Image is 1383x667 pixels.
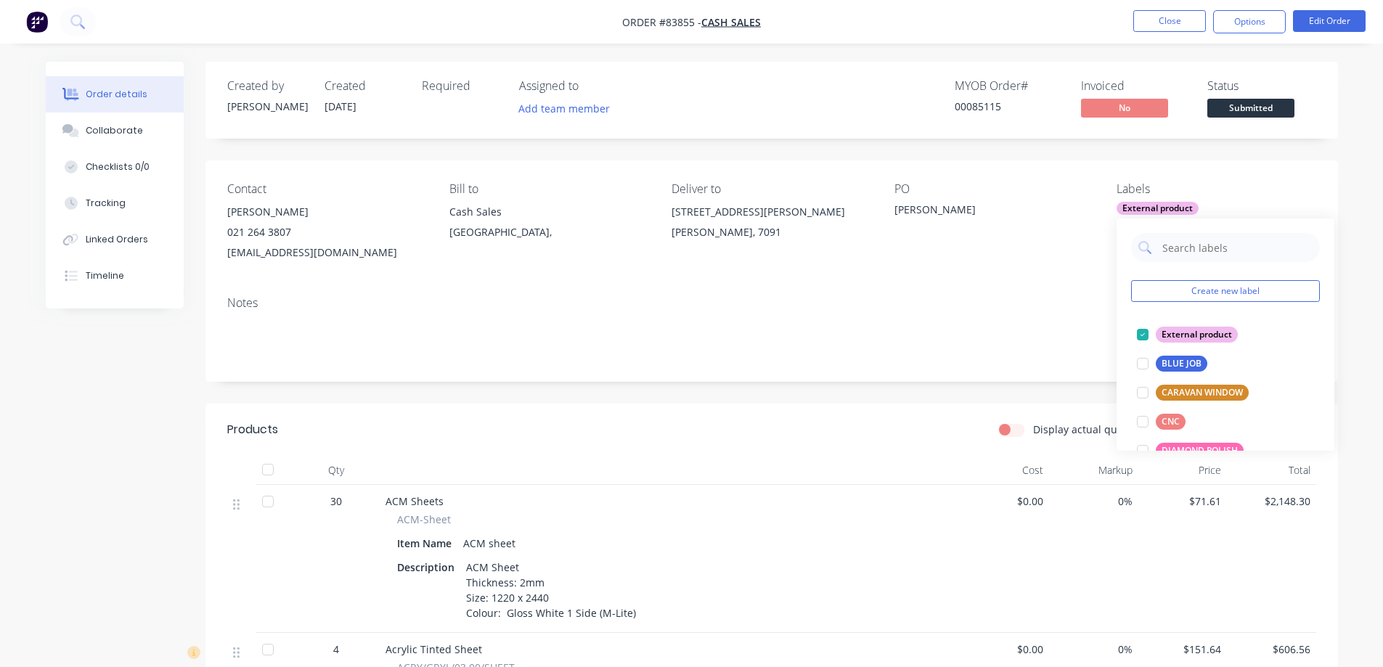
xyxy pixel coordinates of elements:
div: Collaborate [86,124,143,137]
button: Tracking [46,185,184,221]
div: BLUE JOB [1156,356,1207,372]
div: Created [325,79,404,93]
div: Item Name [397,533,457,554]
div: Deliver to [672,182,870,196]
div: 021 264 3807 [227,222,426,242]
button: External product [1131,324,1244,345]
div: Total [1227,456,1316,485]
div: Timeline [86,269,124,282]
div: [PERSON_NAME] [227,202,426,222]
button: Edit Order [1293,10,1366,32]
div: [PERSON_NAME] [227,99,307,114]
button: Add team member [510,99,617,118]
div: Description [397,557,460,578]
div: Assigned to [519,79,664,93]
a: Cash Sales [701,15,761,29]
div: CNC [1156,414,1186,430]
div: Cost [960,456,1050,485]
span: $0.00 [966,642,1044,657]
div: Required [422,79,502,93]
span: 4 [333,642,339,657]
button: Options [1213,10,1286,33]
span: No [1081,99,1168,117]
div: Checklists 0/0 [86,160,150,173]
div: CARAVAN WINDOW [1156,385,1249,401]
div: [PERSON_NAME], 7091 [672,222,870,242]
button: Checklists 0/0 [46,149,184,185]
span: Order #83855 - [622,15,701,29]
div: [PERSON_NAME] [894,202,1076,222]
span: ACM-Sheet [397,512,451,527]
div: [STREET_ADDRESS][PERSON_NAME][PERSON_NAME], 7091 [672,202,870,248]
div: PO [894,182,1093,196]
div: Cash Sales [449,202,648,222]
button: Linked Orders [46,221,184,258]
span: $151.64 [1144,642,1222,657]
div: Products [227,421,278,438]
button: Order details [46,76,184,112]
div: Contact [227,182,426,196]
button: BLUE JOB [1131,353,1213,374]
div: DIAMOND POLISH [1156,443,1244,459]
div: Cash Sales[GEOGRAPHIC_DATA], [449,202,648,248]
div: MYOB Order # [955,79,1064,93]
div: Order details [86,88,147,101]
span: $0.00 [966,494,1044,509]
span: 30 [330,494,342,509]
div: [STREET_ADDRESS][PERSON_NAME] [672,202,870,222]
div: Created by [227,79,307,93]
label: Display actual quantities [1033,422,1154,437]
div: Price [1138,456,1228,485]
div: Bill to [449,182,648,196]
div: Qty [293,456,380,485]
div: Status [1207,79,1316,93]
button: DIAMOND POLISH [1131,441,1249,461]
div: ACM Sheet Thickness: 2mm Size: 1220 x 2440 Colour: Gloss White 1 Side (M-Lite) [460,557,642,623]
div: External product [1117,202,1199,215]
div: External product [1156,327,1238,343]
span: Submitted [1207,99,1294,117]
button: Close [1133,10,1206,32]
div: Linked Orders [86,233,148,246]
button: Timeline [46,258,184,294]
span: $71.61 [1144,494,1222,509]
span: Acrylic Tinted Sheet [385,642,482,656]
span: 0% [1055,642,1133,657]
button: Collaborate [46,112,184,149]
input: Search labels [1161,233,1313,262]
span: ACM Sheets [385,494,444,508]
div: Tracking [86,197,126,210]
div: [GEOGRAPHIC_DATA], [449,222,648,242]
span: $2,148.30 [1233,494,1310,509]
div: [PERSON_NAME]021 264 3807[EMAIL_ADDRESS][DOMAIN_NAME] [227,202,426,263]
div: Invoiced [1081,79,1190,93]
button: CNC [1131,412,1191,432]
button: Submitted [1207,99,1294,120]
div: 00085115 [955,99,1064,114]
div: Notes [227,296,1316,310]
span: 0% [1055,494,1133,509]
span: [DATE] [325,99,356,113]
img: Factory [26,11,48,33]
button: Create new label [1131,280,1320,302]
button: CARAVAN WINDOW [1131,382,1255,403]
div: Labels [1117,182,1315,196]
button: Add team member [519,99,618,118]
span: $606.56 [1233,642,1310,657]
div: [EMAIL_ADDRESS][DOMAIN_NAME] [227,242,426,263]
div: Markup [1049,456,1138,485]
div: ACM sheet [457,533,521,554]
